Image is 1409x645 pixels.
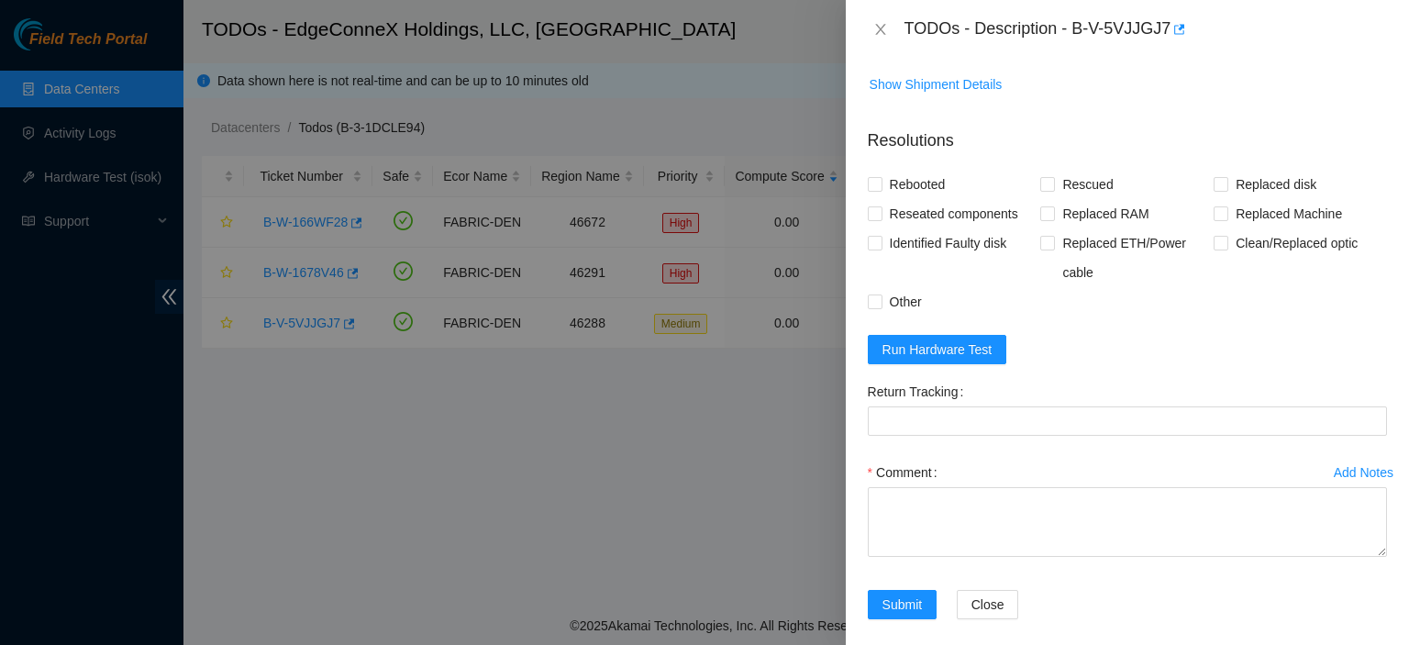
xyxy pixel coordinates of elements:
p: Resolutions [868,114,1387,153]
button: Close [868,21,893,39]
button: Show Shipment Details [869,70,1004,99]
button: Add Notes [1333,458,1394,487]
button: Close [957,590,1019,619]
span: Reseated components [882,199,1026,228]
input: Return Tracking [868,406,1387,436]
span: Close [971,595,1004,615]
label: Comment [868,458,945,487]
span: Clean/Replaced optic [1228,228,1365,258]
span: Submit [882,595,923,615]
button: Submit [868,590,937,619]
span: Replaced Machine [1228,199,1349,228]
span: Show Shipment Details [870,74,1003,95]
label: Return Tracking [868,377,971,406]
span: Other [882,287,929,317]
span: close [873,22,888,37]
span: Identified Faulty disk [882,228,1015,258]
span: Replaced ETH/Power cable [1055,228,1214,287]
span: Rescued [1055,170,1120,199]
button: Run Hardware Test [868,335,1007,364]
span: Run Hardware Test [882,339,993,360]
span: Rebooted [882,170,953,199]
textarea: Comment [868,487,1387,557]
div: TODOs - Description - B-V-5VJJGJ7 [904,15,1387,44]
span: Replaced RAM [1055,199,1156,228]
div: Add Notes [1334,466,1393,479]
span: Replaced disk [1228,170,1324,199]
